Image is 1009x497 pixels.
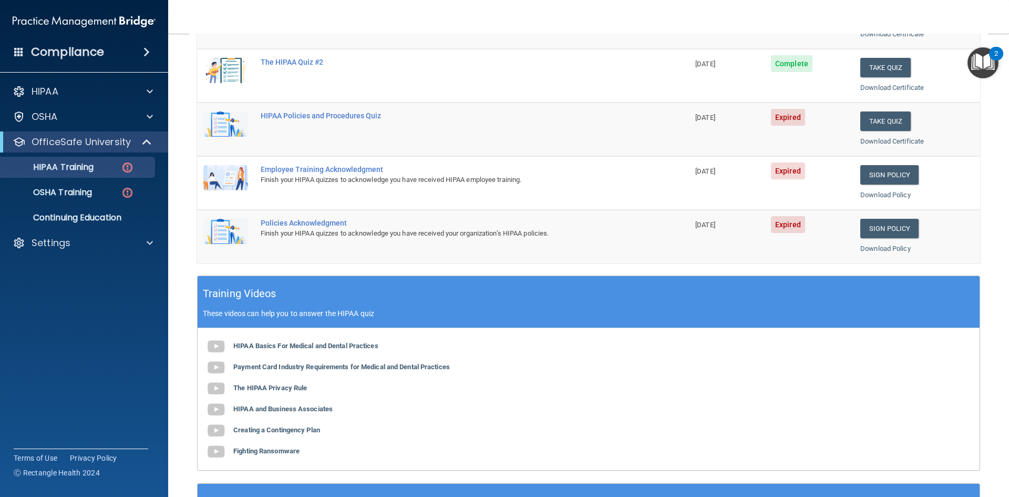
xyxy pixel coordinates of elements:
[994,54,998,67] div: 2
[7,212,150,223] p: Continuing Education
[14,453,57,463] a: Terms of Use
[860,84,924,92] a: Download Certificate
[695,221,715,229] span: [DATE]
[7,162,94,173] p: HIPAA Training
[771,109,805,126] span: Expired
[32,85,58,98] p: HIPAA
[32,110,58,123] p: OSHA
[771,55,812,72] span: Complete
[205,378,226,399] img: gray_youtube_icon.38fcd6cc.png
[261,165,636,174] div: Employee Training Acknowledgment
[233,447,300,455] b: Fighting Ransomware
[956,424,996,464] iframe: Drift Widget Chat Controller
[860,30,924,38] a: Download Certificate
[261,219,636,227] div: Policies Acknowledgment
[860,245,911,252] a: Download Policy
[860,111,911,131] button: Take Quiz
[13,110,153,123] a: OSHA
[205,420,226,441] img: gray_youtube_icon.38fcd6cc.png
[121,186,134,199] img: danger-circle.6113f641.png
[121,161,134,174] img: danger-circle.6113f641.png
[261,111,636,120] div: HIPAA Policies and Procedures Quiz
[233,342,378,350] b: HIPAA Basics For Medical and Dental Practices
[233,384,307,392] b: The HIPAA Privacy Rule
[233,426,320,434] b: Creating a Contingency Plan
[860,191,911,199] a: Download Policy
[771,216,805,233] span: Expired
[860,137,924,145] a: Download Certificate
[32,136,131,148] p: OfficeSafe University
[13,237,153,249] a: Settings
[695,114,715,121] span: [DATE]
[205,399,226,420] img: gray_youtube_icon.38fcd6cc.png
[31,45,104,59] h4: Compliance
[695,167,715,175] span: [DATE]
[13,85,153,98] a: HIPAA
[860,219,919,238] a: Sign Policy
[203,285,276,303] h5: Training Videos
[203,309,974,318] p: These videos can help you to answer the HIPAA quiz
[32,237,70,249] p: Settings
[13,136,152,148] a: OfficeSafe University
[695,60,715,68] span: [DATE]
[205,336,226,357] img: gray_youtube_icon.38fcd6cc.png
[70,453,117,463] a: Privacy Policy
[771,163,805,179] span: Expired
[233,363,450,371] b: Payment Card Industry Requirements for Medical and Dental Practices
[233,405,333,413] b: HIPAA and Business Associates
[7,187,92,198] p: OSHA Training
[967,47,998,78] button: Open Resource Center, 2 new notifications
[261,174,636,186] div: Finish your HIPAA quizzes to acknowledge you have received HIPAA employee training.
[860,165,919,185] a: Sign Policy
[860,58,911,77] button: Take Quiz
[13,11,156,32] img: PMB logo
[205,441,226,462] img: gray_youtube_icon.38fcd6cc.png
[205,357,226,378] img: gray_youtube_icon.38fcd6cc.png
[14,468,100,478] span: Ⓒ Rectangle Health 2024
[261,58,636,66] div: The HIPAA Quiz #2
[261,227,636,240] div: Finish your HIPAA quizzes to acknowledge you have received your organization’s HIPAA policies.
